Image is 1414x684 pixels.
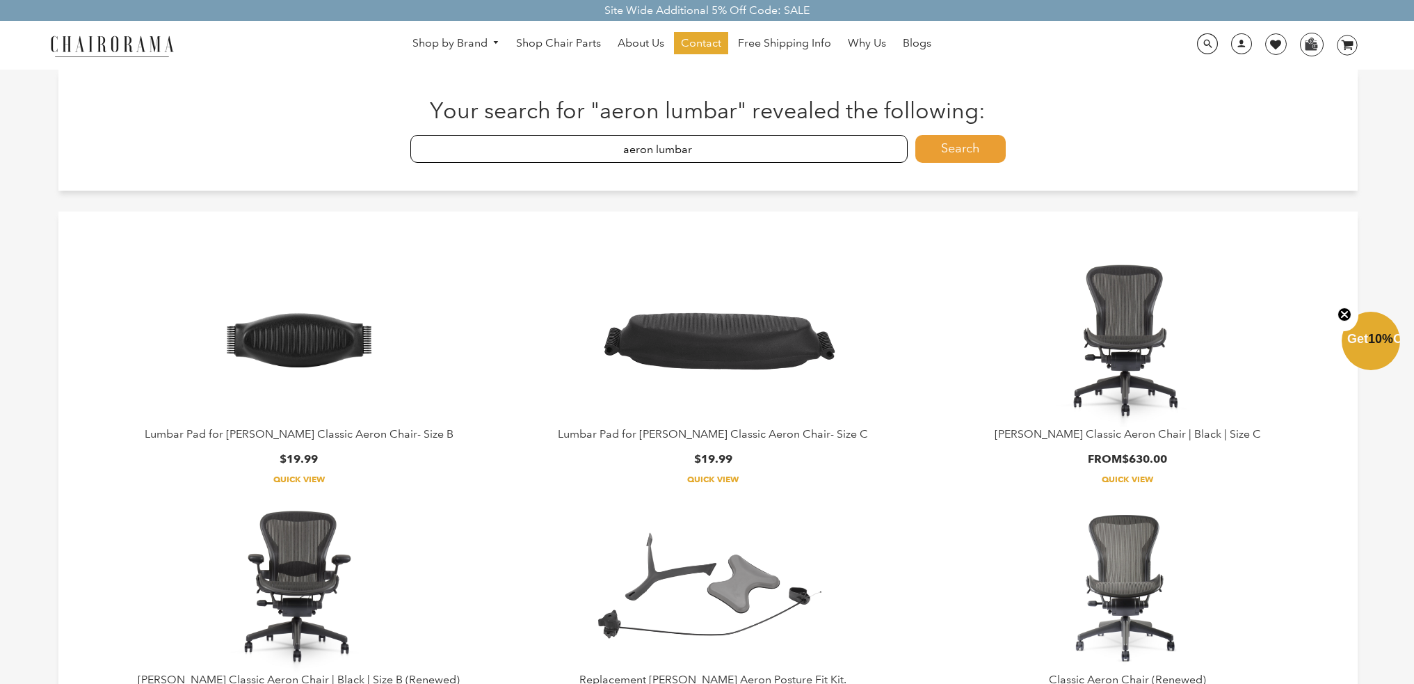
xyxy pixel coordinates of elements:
[681,36,721,51] span: Contact
[511,474,915,485] a: Quick View
[926,253,1330,427] a: Herman Miller Classic Aeron Chair | Black | Size C - chairorama
[694,452,732,466] span: $19.99
[558,427,868,440] a: Lumbar Pad for [PERSON_NAME] Classic Aeron Chair- Size C
[97,499,501,673] a: Herman Miller Classic Aeron Chair | Black | Size B (Renewed) - chairorama
[583,499,844,673] img: Replacement Herman Miller Aeron Posture Fit Kit. - chairorama
[848,36,886,51] span: Why Us
[1122,452,1167,466] span: $630.00
[405,33,507,54] a: Shop by Brand
[926,452,1330,467] div: From
[926,474,1330,485] a: Quick View
[926,499,1330,673] a: Classic Aeron Chair (Renewed) - chairorama
[841,32,893,54] a: Why Us
[212,253,386,427] img: Lumbar Pad for Herman Miller Classic Aeron Chair- Size B - chairorama
[1301,33,1322,54] img: WhatsApp_Image_2024-07-12_at_16.23.01.webp
[42,33,182,58] img: chairorama
[1347,332,1411,346] span: Get Off
[97,253,501,427] a: Lumbar Pad for Herman Miller Classic Aeron Chair- Size B - chairorama
[1368,332,1393,346] span: 10%
[1041,253,1214,427] img: Herman Miller Classic Aeron Chair | Black | Size C - chairorama
[97,474,501,485] a: Quick View
[1331,299,1358,331] button: Close teaser
[583,253,844,427] img: Lumbar Pad for Herman Miller Classic Aeron Chair- Size C - chairorama
[896,32,938,54] a: Blogs
[618,36,664,51] span: About Us
[731,32,838,54] a: Free Shipping Info
[738,36,831,51] span: Free Shipping Info
[86,97,1329,124] h1: Your search for "aeron lumbar" revealed the following:
[611,32,671,54] a: About Us
[212,499,386,673] img: Herman Miller Classic Aeron Chair | Black | Size B (Renewed) - chairorama
[410,135,908,163] input: Enter Search Terms...
[1041,499,1214,673] img: Classic Aeron Chair (Renewed) - chairorama
[511,253,915,427] a: Lumbar Pad for Herman Miller Classic Aeron Chair- Size C - chairorama
[511,499,915,673] a: Replacement Herman Miller Aeron Posture Fit Kit. - chairorama
[241,32,1103,58] nav: DesktopNavigation
[915,135,1006,163] button: Search
[674,32,728,54] a: Contact
[1342,313,1400,372] div: Get10%OffClose teaser
[145,427,453,440] a: Lumbar Pad for [PERSON_NAME] Classic Aeron Chair- Size B
[280,452,318,466] span: $19.99
[903,36,931,51] span: Blogs
[995,427,1261,440] a: [PERSON_NAME] Classic Aeron Chair | Black | Size C
[516,36,601,51] span: Shop Chair Parts
[509,32,608,54] a: Shop Chair Parts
